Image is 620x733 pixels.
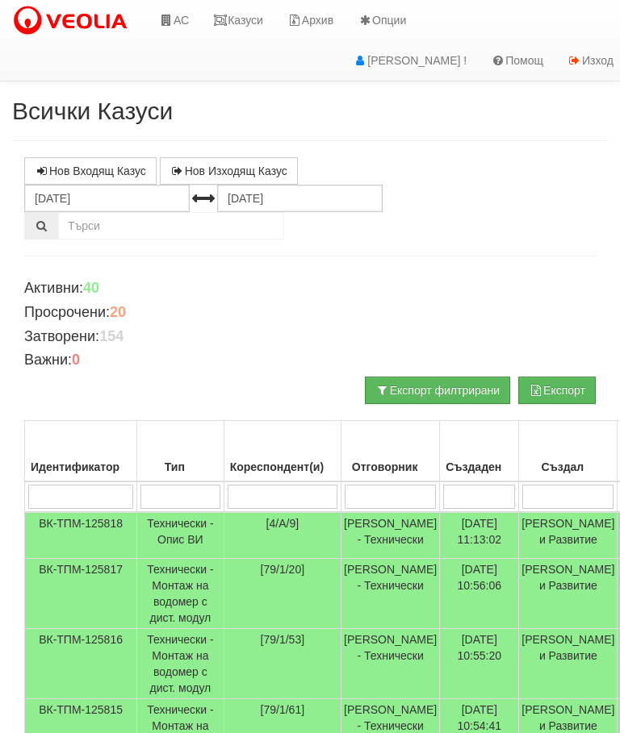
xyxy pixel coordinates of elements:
td: ВК-ТПМ-125817 [25,559,137,629]
td: ВК-ТПМ-125818 [25,512,137,559]
span: [79/1/61] [261,703,305,716]
th: Създаден: No sort applied, activate to apply an ascending sort [440,421,519,482]
button: Експорт филтрирани [365,377,510,404]
td: ВК-ТПМ-125816 [25,629,137,699]
h4: Просрочени: [24,305,596,321]
td: Технически - Монтаж на водомер с дист. модул [137,629,224,699]
td: [DATE] 10:55:20 [440,629,519,699]
td: [PERSON_NAME] и Развитие [519,512,618,559]
td: [DATE] 10:56:06 [440,559,519,629]
th: Идентификатор: No sort applied, activate to apply an ascending sort [25,421,137,482]
td: Технически - Монтаж на водомер с дист. модул [137,559,224,629]
h4: Затворени: [24,329,596,345]
span: [79/1/20] [261,563,305,576]
a: Помощ [479,40,555,81]
h2: Всички Казуси [12,98,608,124]
div: Идентификатор [27,456,134,478]
b: 0 [72,352,80,368]
h4: Важни: [24,352,596,369]
span: [79/1/53] [261,633,305,646]
div: Отговорник [344,456,437,478]
b: 40 [83,280,99,296]
th: Кореспондент(и): No sort applied, activate to apply an ascending sort [224,421,341,482]
img: VeoliaLogo.png [12,4,135,38]
a: [PERSON_NAME] ! [341,40,479,81]
span: [4/А/9] [266,517,299,530]
th: Отговорник: No sort applied, activate to apply an ascending sort [341,421,440,482]
div: Тип [140,456,221,478]
td: [DATE] 11:13:02 [440,512,519,559]
td: [PERSON_NAME] и Развитие [519,559,618,629]
div: Създал [522,456,614,478]
div: Кореспондент(и) [227,456,338,478]
button: Експорт [518,377,596,404]
b: 154 [99,328,124,344]
div: Създаден [442,456,516,478]
b: 20 [110,304,126,320]
input: Търсене по Идентификатор, Бл/Вх/Ап, Тип, Описание, Моб. Номер, Имейл, Файл, Коментар, [58,212,284,239]
td: [PERSON_NAME] - Технически [341,559,440,629]
td: [PERSON_NAME] и Развитие [519,629,618,699]
th: Създал: No sort applied, activate to apply an ascending sort [519,421,618,482]
td: [PERSON_NAME] - Технически [341,512,440,559]
a: Нов Изходящ Казус [160,157,298,185]
h4: Активни: [24,281,596,297]
td: Технически - Опис ВИ [137,512,224,559]
a: Нов Входящ Казус [24,157,157,185]
th: Тип: No sort applied, activate to apply an ascending sort [137,421,224,482]
td: [PERSON_NAME] - Технически [341,629,440,699]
